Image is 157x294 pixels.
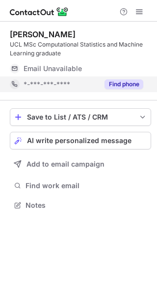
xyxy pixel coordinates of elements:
span: Email Unavailable [24,64,82,73]
span: Notes [26,201,147,210]
div: [PERSON_NAME] [10,29,76,39]
button: Add to email campaign [10,155,151,173]
button: Find work email [10,179,151,193]
span: Add to email campaign [26,160,105,168]
button: Notes [10,198,151,212]
button: Reveal Button [105,79,143,89]
img: ContactOut v5.3.10 [10,6,69,18]
button: save-profile-one-click [10,108,151,126]
span: Find work email [26,181,147,190]
span: AI write personalized message [27,137,131,145]
div: Save to List / ATS / CRM [27,113,134,121]
button: AI write personalized message [10,132,151,149]
div: UCL MSc Computational Statistics and Machine Learning graduate [10,40,151,58]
